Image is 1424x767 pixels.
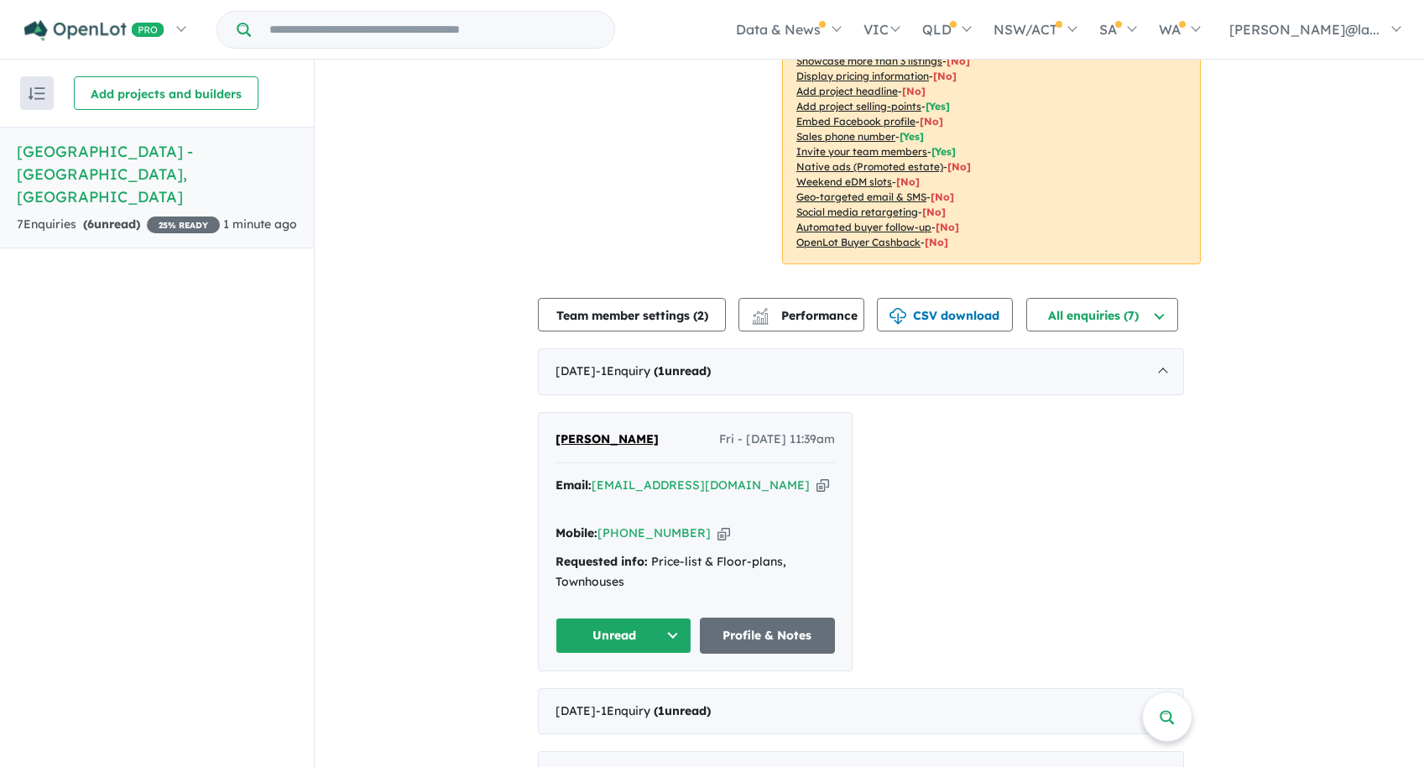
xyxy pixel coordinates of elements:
[796,236,921,248] u: OpenLot Buyer Cashback
[596,703,711,718] span: - 1 Enquir y
[556,431,659,446] span: [PERSON_NAME]
[796,70,929,82] u: Display pricing information
[654,703,711,718] strong: ( unread)
[796,175,892,188] u: Weekend eDM slots
[538,348,1184,395] div: [DATE]
[796,160,943,173] u: Native ads (Promoted estate)
[902,85,926,97] span: [ No ]
[254,12,611,48] input: Try estate name, suburb, builder or developer
[556,618,691,654] button: Unread
[654,363,711,378] strong: ( unread)
[17,140,297,208] h5: [GEOGRAPHIC_DATA] - [GEOGRAPHIC_DATA] , [GEOGRAPHIC_DATA]
[74,76,258,110] button: Add projects and builders
[223,217,297,232] span: 1 minute ago
[697,308,704,323] span: 2
[796,190,926,203] u: Geo-targeted email & SMS
[1026,298,1178,331] button: All enquiries (7)
[556,430,659,450] a: [PERSON_NAME]
[796,55,942,67] u: Showcase more than 3 listings
[936,221,959,233] span: [No]
[556,552,835,592] div: Price-list & Floor-plans, Townhouses
[717,524,730,542] button: Copy
[931,145,956,158] span: [ Yes ]
[752,313,769,324] img: bar-chart.svg
[556,554,648,569] strong: Requested info:
[658,703,665,718] span: 1
[754,308,858,323] span: Performance
[816,477,829,494] button: Copy
[796,145,927,158] u: Invite your team members
[719,430,835,450] span: Fri - [DATE] 11:39am
[753,308,768,317] img: line-chart.svg
[87,217,94,232] span: 6
[796,221,931,233] u: Automated buyer follow-up
[900,130,924,143] span: [ Yes ]
[83,217,140,232] strong: ( unread)
[538,298,726,331] button: Team member settings (2)
[556,477,592,493] strong: Email:
[538,688,1184,735] div: [DATE]
[658,363,665,378] span: 1
[24,20,164,41] img: Openlot PRO Logo White
[796,100,921,112] u: Add project selling-points
[926,100,950,112] span: [ Yes ]
[796,115,915,128] u: Embed Facebook profile
[596,363,711,378] span: - 1 Enquir y
[933,70,957,82] span: [ No ]
[877,298,1013,331] button: CSV download
[922,206,946,218] span: [No]
[796,130,895,143] u: Sales phone number
[597,525,711,540] a: [PHONE_NUMBER]
[925,236,948,248] span: [No]
[556,525,597,540] strong: Mobile:
[796,85,898,97] u: Add project headline
[796,206,918,218] u: Social media retargeting
[29,87,45,100] img: sort.svg
[17,215,220,235] div: 7 Enquir ies
[738,298,864,331] button: Performance
[947,160,971,173] span: [No]
[931,190,954,203] span: [No]
[947,55,970,67] span: [ No ]
[1229,21,1380,38] span: [PERSON_NAME]@la...
[700,618,836,654] a: Profile & Notes
[920,115,943,128] span: [ No ]
[592,477,810,493] a: [EMAIL_ADDRESS][DOMAIN_NAME]
[889,308,906,325] img: download icon
[896,175,920,188] span: [No]
[147,217,220,233] span: 25 % READY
